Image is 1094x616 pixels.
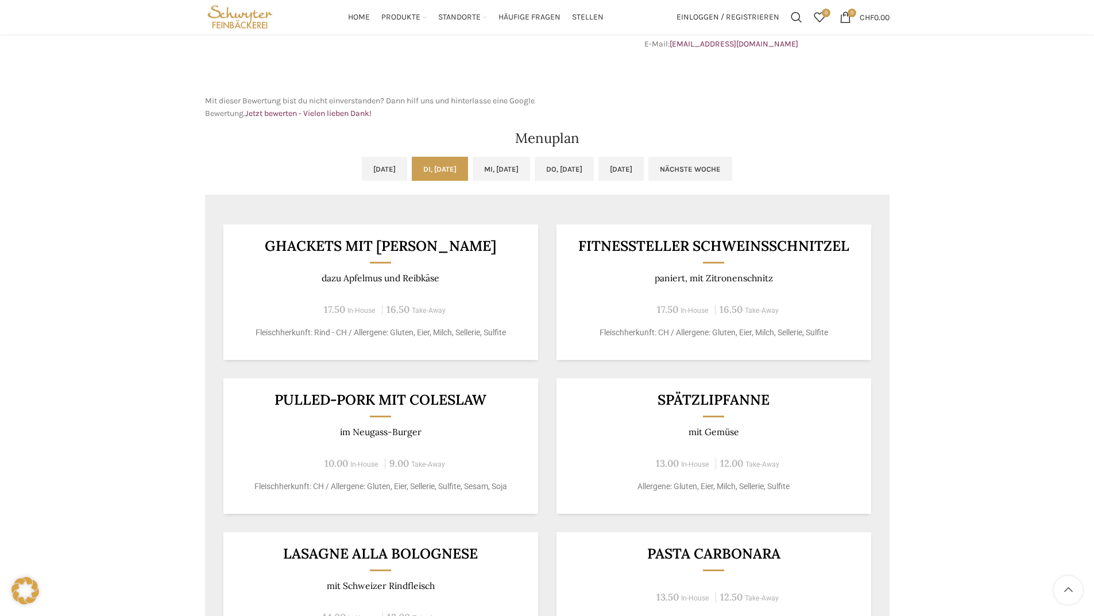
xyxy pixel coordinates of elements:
a: Di, [DATE] [412,157,468,181]
a: Produkte [381,6,427,29]
span: 17.50 [324,303,345,316]
h3: Lasagne alla Bolognese [237,547,524,561]
span: In-House [347,307,376,315]
a: Stellen [572,6,604,29]
p: Telefon: E-Mail: [553,25,890,51]
h3: Ghackets mit [PERSON_NAME] [237,239,524,253]
a: Do, [DATE] [535,157,594,181]
a: Nächste Woche [648,157,732,181]
span: 16.50 [386,303,409,316]
p: Fleischherkunft: CH / Allergene: Gluten, Eier, Sellerie, Sulfite, Sesam, Soja [237,481,524,493]
h2: Menuplan [205,131,890,145]
p: paniert, mit Zitronenschnitz [570,273,857,284]
span: Home [348,12,370,23]
span: CHF [860,12,874,22]
span: Stellen [572,12,604,23]
h3: Pasta Carbonara [570,547,857,561]
span: Take-Away [745,460,779,468]
a: Häufige Fragen [498,6,560,29]
p: dazu Apfelmus und Reibkäse [237,273,524,284]
h3: Pulled-Pork mit Coleslaw [237,393,524,407]
a: [DATE] [598,157,644,181]
span: 16.50 [720,303,743,316]
a: [EMAIL_ADDRESS][DOMAIN_NAME] [670,39,798,49]
h3: Spätzlipfanne [570,393,857,407]
span: In-House [681,307,709,315]
p: mit Gemüse [570,427,857,437]
a: Standorte [438,6,487,29]
p: im Neugass-Burger [237,427,524,437]
a: Jetzt bewerten - Vielen lieben Dank! [245,109,372,118]
span: 12.00 [720,457,743,470]
a: Home [348,6,370,29]
a: Site logo [205,11,276,21]
span: Einloggen / Registrieren [676,13,779,21]
a: 0 CHF0.00 [834,6,895,29]
a: Einloggen / Registrieren [671,6,785,29]
h3: Fitnessteller Schweinsschnitzel [570,239,857,253]
p: Fleischherkunft: CH / Allergene: Gluten, Eier, Milch, Sellerie, Sulfite [570,327,857,339]
span: In-House [681,460,709,468]
bdi: 0.00 [860,12,890,22]
span: 12.50 [720,591,743,603]
a: 0 [808,6,831,29]
div: Meine Wunschliste [808,6,831,29]
a: Suchen [785,6,808,29]
span: Take-Away [745,307,779,315]
span: 0 [848,9,856,17]
div: Main navigation [281,6,670,29]
span: 10.00 [324,457,348,470]
span: 17.50 [657,303,678,316]
span: Take-Away [412,307,446,315]
span: Take-Away [745,594,779,602]
span: Häufige Fragen [498,12,560,23]
p: Fleischherkunft: Rind - CH / Allergene: Gluten, Eier, Milch, Sellerie, Sulfite [237,327,524,339]
a: Mi, [DATE] [473,157,530,181]
span: 9.00 [389,457,409,470]
span: In-House [681,594,709,602]
span: In-House [350,460,378,468]
span: 0 [822,9,830,17]
a: [DATE] [362,157,407,181]
span: Take-Away [411,460,445,468]
p: mit Schweizer Rindfleisch [237,580,524,591]
a: Scroll to top button [1054,576,1083,605]
p: Mit dieser Bewertung bist du nicht einverstanden? Dann hilf uns und hinterlasse eine Google Bewer... [205,95,542,121]
span: Produkte [381,12,420,23]
span: 13.00 [656,457,679,470]
p: Allergene: Gluten, Eier, Milch, Sellerie, Sulfite [570,481,857,493]
span: Standorte [438,12,481,23]
span: 13.50 [656,591,679,603]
